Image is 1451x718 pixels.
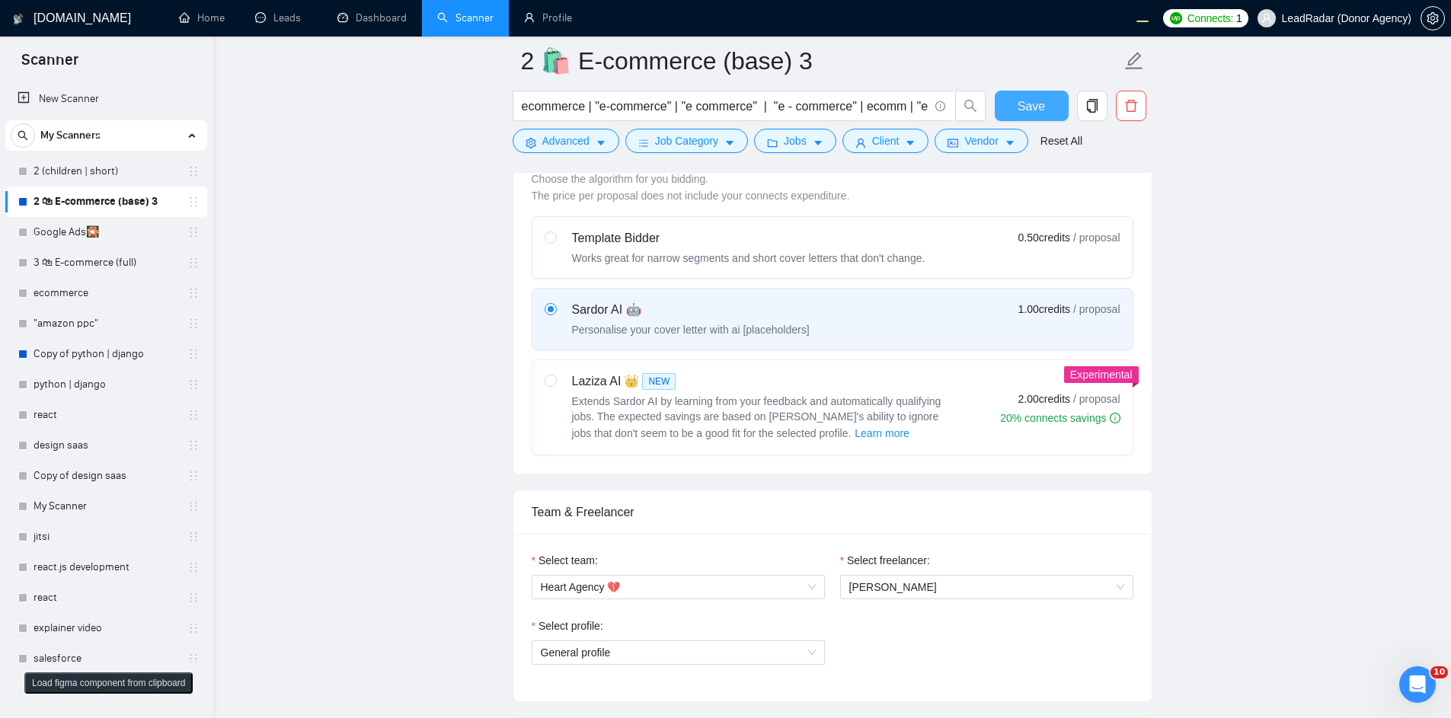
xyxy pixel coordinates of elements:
[995,91,1069,121] button: Save
[1000,410,1120,426] div: 20% connects savings
[754,129,836,153] button: folderJobscaret-down
[572,229,925,247] div: Template Bidder
[187,378,200,391] span: holder
[872,132,900,149] span: Client
[187,287,200,299] span: holder
[1005,137,1015,148] span: caret-down
[437,11,494,24] a: searchScanner
[642,373,676,390] span: NEW
[1430,666,1448,678] span: 10
[840,552,930,569] label: Select freelancer:
[638,137,649,148] span: bars
[187,470,200,482] span: holder
[1070,369,1133,381] span: Experimental
[956,99,985,113] span: search
[1040,132,1082,149] a: Reset All
[1073,230,1120,245] span: / proposal
[40,120,101,151] span: My Scanners
[187,165,200,177] span: holder
[187,439,200,452] span: holder
[1077,91,1107,121] button: copy
[11,130,34,141] span: search
[1261,13,1272,24] span: user
[948,137,958,148] span: idcard
[1170,12,1182,24] img: upwork-logo.png
[1018,229,1070,246] span: 0.50 credits
[34,400,178,430] a: react
[187,531,200,543] span: holder
[34,430,178,461] a: design saas
[572,301,810,319] div: Sardor AI 🤖
[11,123,35,148] button: search
[849,581,937,593] span: [PERSON_NAME]
[34,278,178,308] a: ecommerce
[655,132,718,149] span: Job Category
[541,576,816,598] span: Heart Agency 💔
[935,129,1028,153] button: idcardVendorcaret-down
[34,247,178,278] a: 3 🛍 E-commerce (full)
[1110,413,1120,423] span: info-circle
[187,318,200,330] span: holder
[854,424,910,442] button: Laziza AI NEWExtends Sardor AI by learning from your feedback and automatically qualifying jobs. ...
[813,137,823,148] span: caret-down
[34,156,178,187] a: 2 (children | short)
[1399,666,1436,703] iframe: Intercom live chat
[34,339,178,369] a: Copy of python | django
[34,187,178,217] a: 2 🛍 E-commerce (base) 3
[34,552,178,582] a: react.js development
[187,592,200,604] span: holder
[572,395,941,439] span: Extends Sardor AI by learning from your feedback and automatically qualifying jobs. The expected ...
[187,409,200,421] span: holder
[935,101,945,111] span: info-circle
[1187,10,1233,27] span: Connects:
[855,137,866,148] span: user
[187,196,200,208] span: holder
[1073,302,1120,317] span: / proposal
[767,137,778,148] span: folder
[1421,12,1444,24] span: setting
[1073,391,1120,407] span: / proposal
[1078,99,1107,113] span: copy
[187,500,200,512] span: holder
[624,372,639,391] span: 👑
[9,49,91,81] span: Scanner
[905,137,916,148] span: caret-down
[572,322,810,337] div: Personalise your cover letter with ai [placeholders]
[572,372,953,391] div: Laziza AI
[187,561,200,573] span: holder
[179,11,225,24] a: homeHome
[572,251,925,266] div: Works great for narrow segments and short cover letters that don't change.
[34,461,178,491] a: Copy of design saas
[5,84,207,114] li: New Scanner
[187,348,200,360] span: holder
[1117,99,1146,113] span: delete
[539,617,603,634] span: Select profile:
[541,646,611,659] span: General profile
[522,97,928,116] input: Search Freelance Jobs...
[34,308,178,339] a: "amazon ppc"
[724,137,735,148] span: caret-down
[34,643,178,674] a: salesforce
[187,653,200,665] span: holder
[34,582,178,613] a: react
[18,84,195,114] a: New Scanner
[532,490,1133,534] div: Team & Freelancer
[524,11,572,24] a: userProfile
[955,91,986,121] button: search
[532,552,598,569] label: Select team:
[34,369,178,400] a: python | django
[521,42,1121,80] input: Scanner name...
[526,137,536,148] span: setting
[855,425,909,442] span: Learn more
[337,11,407,24] a: dashboardDashboard
[1124,51,1144,71] span: edit
[542,132,590,149] span: Advanced
[34,522,178,552] a: jitsi
[1018,97,1045,116] span: Save
[187,622,200,634] span: holder
[34,613,178,643] a: explainer video
[784,132,807,149] span: Jobs
[34,491,178,522] a: My Scanner
[34,217,178,247] a: Google Ads🎇
[596,137,606,148] span: caret-down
